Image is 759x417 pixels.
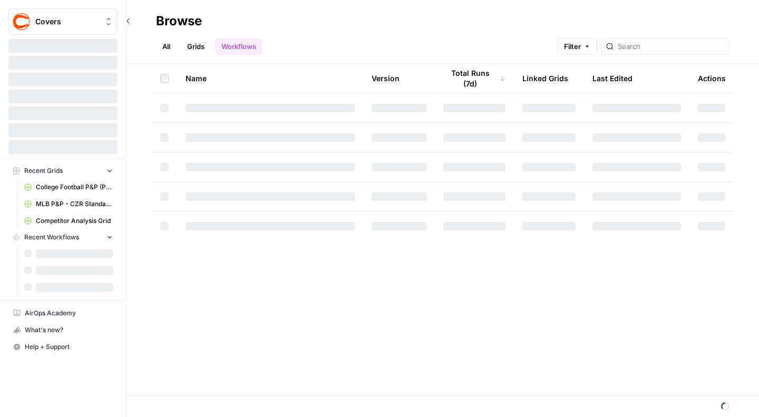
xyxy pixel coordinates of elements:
[20,179,118,196] a: College Football P&P (Production) Grid (2)
[156,13,202,30] div: Browse
[156,38,177,55] a: All
[592,64,632,93] div: Last Edited
[25,308,113,318] span: AirOps Academy
[522,64,568,93] div: Linked Grids
[181,38,211,55] a: Grids
[8,8,118,35] button: Workspace: Covers
[36,216,113,226] span: Competitor Analysis Grid
[12,12,31,31] img: Covers Logo
[372,64,400,93] div: Version
[24,166,63,176] span: Recent Grids
[8,163,118,179] button: Recent Grids
[443,64,505,93] div: Total Runs (7d)
[25,342,113,352] span: Help + Support
[8,229,118,245] button: Recent Workflows
[36,199,113,209] span: MLB P&P - CZR Standard (Production) Grid (5)
[8,338,118,355] button: Help + Support
[8,322,118,338] button: What's new?
[8,305,118,322] a: AirOps Academy
[35,16,99,27] span: Covers
[215,38,262,55] a: Workflows
[698,64,726,93] div: Actions
[24,232,79,242] span: Recent Workflows
[20,196,118,212] a: MLB P&P - CZR Standard (Production) Grid (5)
[36,182,113,192] span: College Football P&P (Production) Grid (2)
[564,41,581,52] span: Filter
[186,64,355,93] div: Name
[9,322,117,338] div: What's new?
[20,212,118,229] a: Competitor Analysis Grid
[557,38,597,55] button: Filter
[618,41,725,52] input: Search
